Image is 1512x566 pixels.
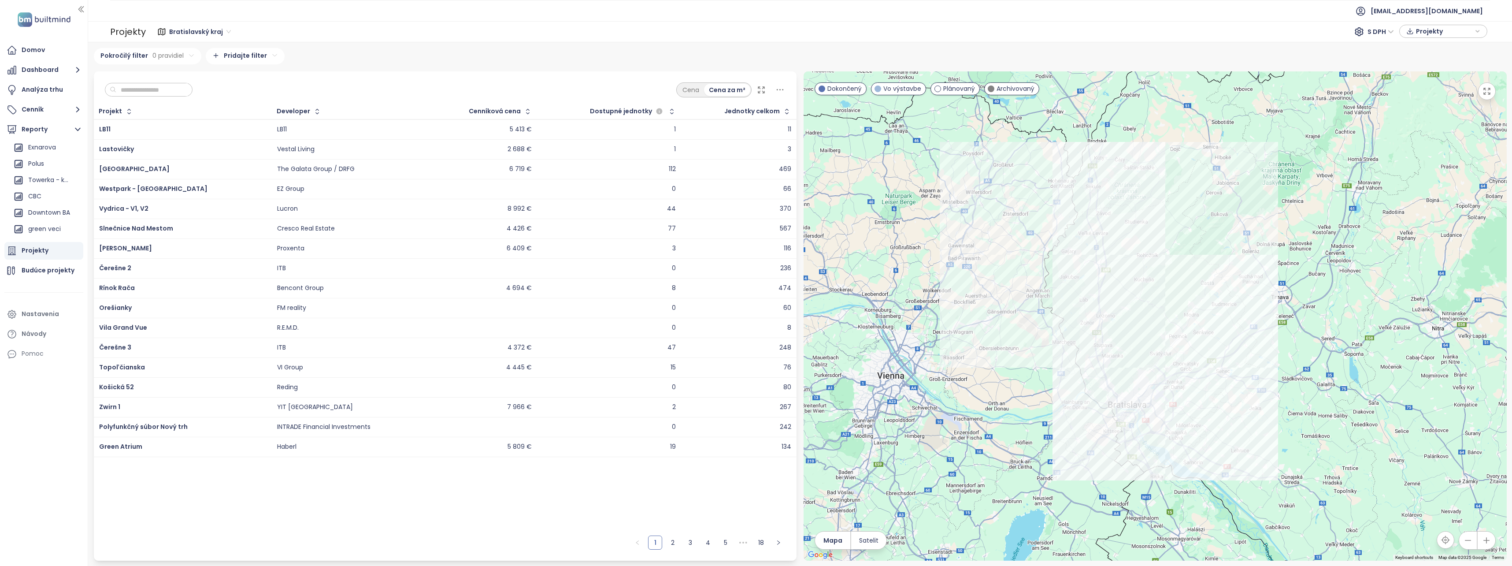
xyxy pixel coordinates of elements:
span: left [635,540,640,545]
a: Zwirn 1 [99,402,120,411]
button: Dashboard [4,61,83,79]
div: 11 [788,126,791,134]
a: 3 [684,536,697,549]
button: right [771,536,786,550]
div: CBC [28,191,41,202]
div: Projekty [110,23,146,41]
div: 4 372 € [508,344,532,352]
span: S DPH [1367,25,1394,38]
li: Nasledujúca strana [771,536,786,550]
div: ITB [277,264,286,272]
img: logo [15,11,73,29]
div: INTRADE Financial Investments [277,423,371,431]
li: Nasledujúcich 5 strán [736,536,750,550]
div: Projekty [22,245,48,256]
div: 134 [782,443,791,451]
div: Towerka - konkurencia [11,173,81,187]
div: Developer [277,108,310,114]
span: Satelit [859,536,878,545]
span: Bratislavský kraj [169,25,231,38]
a: Návody [4,325,83,343]
span: [EMAIL_ADDRESS][DOMAIN_NAME] [1371,0,1483,22]
div: Projekt [99,108,122,114]
div: 8 [672,284,676,292]
span: Dokončený [827,84,862,93]
span: [GEOGRAPHIC_DATA] [99,164,170,173]
div: Downtown BA [28,207,70,218]
div: 0 [672,324,676,332]
div: Budúce projekty [22,265,74,276]
span: Archivovaný [997,84,1034,93]
div: 47 [667,344,676,352]
div: 60 [783,304,791,312]
span: Vila Grand Vue [99,323,147,332]
div: Dostupné jednotky [590,106,665,117]
a: 1 [649,536,662,549]
span: Map data ©2025 Google [1438,555,1486,560]
div: 5 413 € [510,126,532,134]
div: Cenníková cena [469,108,521,114]
div: CBC [11,190,81,204]
div: 76 [783,364,791,372]
span: Vo výstavbe [883,84,921,93]
div: 0 [672,304,676,312]
div: Analýza trhu [22,84,63,95]
div: 77 [668,225,676,233]
div: Downtown BA [11,206,81,220]
div: Pomoc [22,348,44,359]
span: right [776,540,781,545]
div: 116 [784,245,791,253]
div: 248 [779,344,791,352]
div: 0 [672,384,676,391]
span: Plánovaný [943,84,975,93]
div: Exnarova [28,142,56,153]
li: 2 [666,536,680,550]
div: 7 966 € [507,403,532,411]
span: Mapa [823,536,842,545]
a: Topoľčianska [99,363,145,372]
div: 370 [780,205,791,213]
div: green veci [11,222,81,236]
div: 567 [780,225,791,233]
button: Satelit [851,532,886,549]
div: 0 [672,185,676,193]
span: Košická 52 [99,383,134,391]
li: 18 [754,536,768,550]
li: 1 [648,536,662,550]
div: 469 [779,165,791,173]
a: Slnečnice Nad Mestom [99,224,173,233]
div: Pridajte filter [206,48,285,64]
a: Analýza trhu [4,81,83,99]
li: 3 [683,536,697,550]
a: Čerešne 2 [99,264,131,272]
div: 236 [780,264,791,272]
li: 5 [719,536,733,550]
div: Pokročilý filter [94,48,201,64]
div: ITB [277,344,286,352]
div: Reding [277,384,298,391]
div: Návody [22,328,46,339]
div: 0 [672,264,676,272]
div: 267 [780,403,791,411]
div: 44 [667,205,676,213]
div: 0 [672,423,676,431]
a: Vydrica - V1, V2 [99,204,148,213]
span: Čerešne 3 [99,343,131,352]
div: Jednotky celkom [724,108,780,114]
div: Pomoc [4,345,83,363]
div: 8 992 € [508,205,532,213]
img: Google [806,549,835,561]
li: Predchádzajúca strana [630,536,645,550]
div: 1 [674,145,676,153]
a: Westpark - [GEOGRAPHIC_DATA] [99,184,208,193]
div: 4 694 € [506,284,532,292]
a: Orešianky [99,303,132,312]
a: Rínok Rača [99,283,135,292]
div: Exnarova [11,141,81,155]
